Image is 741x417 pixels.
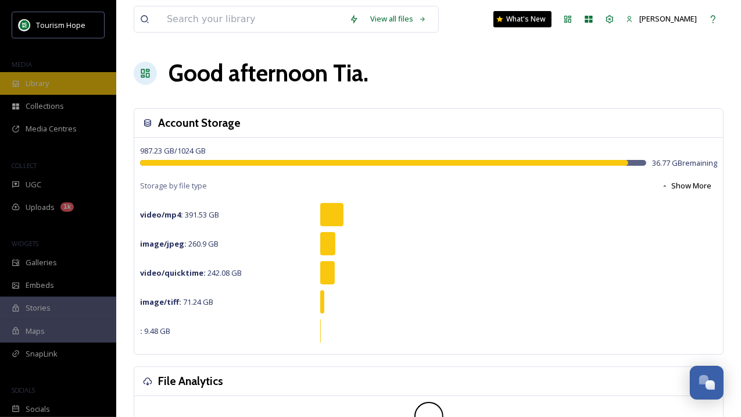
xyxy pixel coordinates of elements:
[140,209,219,220] span: 391.53 GB
[140,145,206,156] span: 987.23 GB / 1024 GB
[140,180,207,191] span: Storage by file type
[140,238,187,249] strong: image/jpeg :
[19,19,30,31] img: logo.png
[140,209,183,220] strong: video/mp4 :
[140,238,219,249] span: 260.9 GB
[158,373,223,390] h3: File Analytics
[26,257,57,268] span: Galleries
[26,404,50,415] span: Socials
[140,268,206,278] strong: video/quicktime :
[140,297,181,307] strong: image/tiff :
[140,326,170,336] span: 9.48 GB
[364,8,432,30] a: View all files
[161,6,343,32] input: Search your library
[26,326,45,337] span: Maps
[140,268,242,278] span: 242.08 GB
[26,302,51,313] span: Stories
[36,20,85,30] span: Tourism Hope
[690,366,724,400] button: Open Chat
[12,60,32,69] span: MEDIA
[26,179,41,190] span: UGC
[12,161,37,170] span: COLLECT
[169,56,368,91] h1: Good afternoon Tia .
[656,174,717,197] button: Show More
[26,78,49,89] span: Library
[158,115,241,131] h3: Account Storage
[620,8,703,30] a: [PERSON_NAME]
[26,348,58,359] span: SnapLink
[639,13,697,24] span: [PERSON_NAME]
[12,239,38,248] span: WIDGETS
[12,386,35,394] span: SOCIALS
[26,101,64,112] span: Collections
[26,280,54,291] span: Embeds
[60,202,74,212] div: 1k
[140,297,213,307] span: 71.24 GB
[26,202,55,213] span: Uploads
[26,123,77,134] span: Media Centres
[140,326,142,336] strong: :
[652,158,717,169] span: 36.77 GB remaining
[493,11,552,27] a: What's New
